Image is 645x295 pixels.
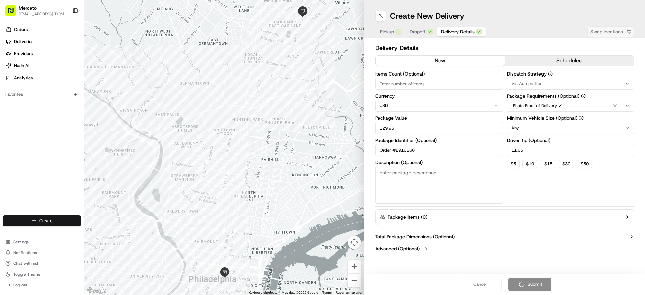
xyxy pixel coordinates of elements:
a: Powered byPylon [47,185,81,191]
button: Chat with us! [3,259,81,268]
div: We're available if you need us! [30,90,92,95]
div: 📗 [7,170,12,175]
button: [EMAIL_ADDRESS][DOMAIN_NAME] [19,11,67,17]
button: Zoom in [348,260,361,273]
button: Via Automation [507,78,635,90]
span: Photo Proof of Delivery [513,103,557,108]
label: Description (Optional) [375,160,503,165]
label: Currency [375,94,503,98]
button: Notifications [3,248,81,257]
a: Deliveries [3,36,84,47]
h2: Delivery Details [375,43,634,53]
a: Orders [3,24,84,35]
button: $15 [541,160,556,168]
span: Nash AI [14,63,29,69]
input: Enter number of items [375,78,503,90]
button: Advanced (Optional) [375,245,634,252]
button: Create [3,215,81,226]
span: Pickup [380,28,394,35]
img: 1736555255976-a54dd68f-1ca7-489b-9aae-adbdc363a1c4 [7,83,19,95]
span: Providers [14,51,33,57]
a: 💻API Documentation [54,166,111,179]
span: [DATE] [26,123,40,129]
input: Clear [17,62,111,69]
span: [DATE] [26,141,40,147]
button: Package Items (0) [375,209,634,225]
label: Dispatch Strategy [507,71,635,76]
span: Log out [13,282,27,288]
span: Chat with us! [13,261,38,266]
p: Welcome 👋 [7,46,122,57]
label: Items Count (Optional) [375,71,503,76]
button: now [376,56,505,66]
button: $5 [507,160,520,168]
button: Keyboard shortcuts [249,290,277,295]
span: • [22,123,25,129]
button: Map camera controls [348,236,361,249]
img: Nash [7,26,20,39]
img: 9188753566659_6852d8bf1fb38e338040_72.png [14,83,26,95]
img: Google [86,286,108,295]
span: Via Automation [511,81,542,87]
button: Zoom out [348,274,361,287]
a: 📗Knowledge Base [4,166,54,179]
span: Notifications [13,250,37,255]
label: Advanced (Optional) [375,245,420,252]
a: Providers [3,48,84,59]
span: Knowledge Base [13,169,51,176]
div: Start new chat [30,83,110,90]
span: Pylon [67,186,81,191]
span: • [22,141,25,147]
label: Total Package Dimensions (Optional) [375,233,455,240]
span: Orders [14,27,28,33]
input: Enter package value [375,122,503,134]
button: $10 [522,160,538,168]
label: Package Items ( 0 ) [388,214,427,220]
div: Past conversations [7,106,45,112]
button: Total Package Dimensions (Optional) [375,233,634,240]
a: Analytics [3,72,84,83]
button: Toggle Theme [3,269,81,279]
button: Settings [3,237,81,247]
span: Map data ©2025 Google [282,291,318,294]
button: Start new chat [114,85,122,93]
span: Delivery Details [441,28,475,35]
input: Enter driver tip amount [507,144,635,156]
span: Dropoff [410,28,426,35]
button: Photo Proof of Delivery [507,100,635,112]
a: Report a map error [336,291,362,294]
a: Open this area in Google Maps (opens a new window) [86,286,108,295]
button: Mercato [19,5,37,11]
label: Driver Tip (Optional) [507,138,635,143]
span: Analytics [14,75,33,81]
label: Package Identifier (Optional) [375,138,503,143]
button: scheduled [505,56,634,66]
h1: Create New Delivery [390,11,464,21]
span: Toggle Theme [13,272,40,277]
button: $50 [577,160,592,168]
div: 💻 [57,170,62,175]
button: $30 [559,160,574,168]
button: Minimum Vehicle Size (Optional) [579,116,584,120]
button: Mercato[EMAIL_ADDRESS][DOMAIN_NAME] [3,3,70,19]
button: Dispatch Strategy [548,71,553,76]
button: See all [104,105,122,113]
a: Terms (opens in new tab) [322,291,332,294]
span: API Documentation [63,169,108,176]
span: Settings [13,239,29,245]
input: Enter package identifier [375,144,503,156]
label: Minimum Vehicle Size (Optional) [507,116,635,120]
label: Package Value [375,116,503,120]
label: Package Requirements (Optional) [507,94,635,98]
div: Favorites [3,89,81,100]
span: Deliveries [14,39,33,45]
button: Log out [3,280,81,290]
span: Create [39,218,52,224]
a: Nash AI [3,60,84,71]
button: Package Requirements (Optional) [581,94,586,98]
